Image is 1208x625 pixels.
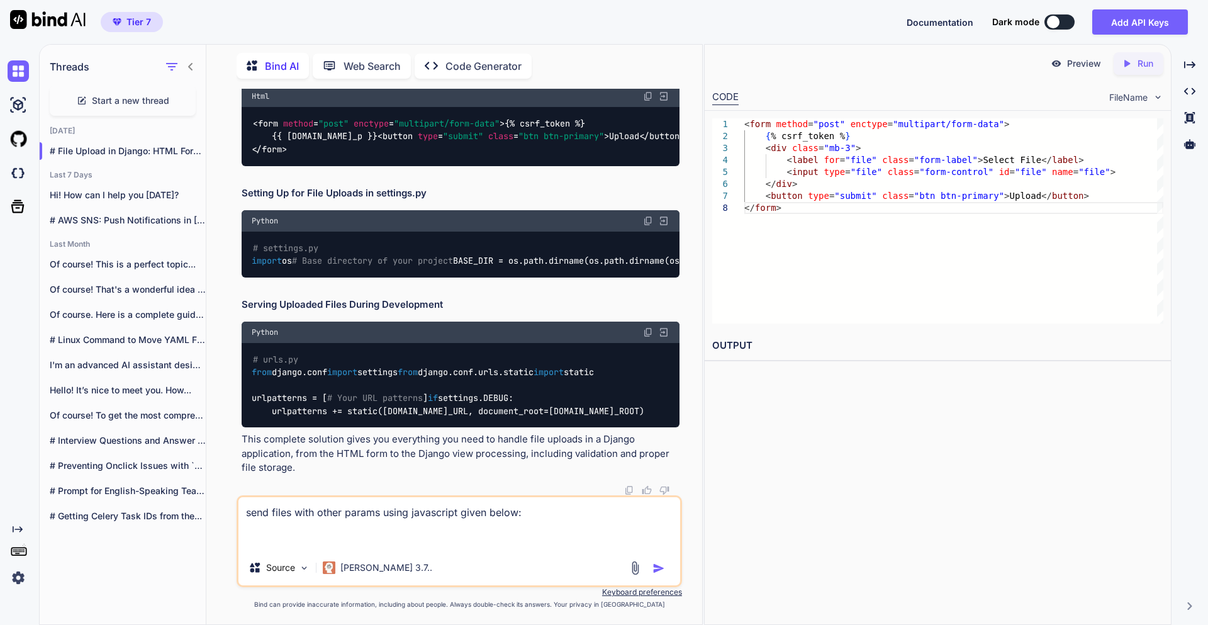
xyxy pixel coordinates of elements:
[712,90,739,105] div: CODE
[398,367,418,378] span: from
[712,118,728,130] div: 1
[318,118,349,129] span: "post"
[50,258,206,271] p: Of course! This is a perfect topic...
[8,94,29,116] img: ai-studio
[50,59,89,74] h1: Threads
[50,214,206,227] p: # AWS SNS: Push Notifications in [GEOGRAPHIC_DATA]...
[252,117,685,156] code: {% csrf_token %} {{ [DOMAIN_NAME]_p }} Upload
[808,119,813,129] span: =
[418,131,438,142] span: type
[914,167,919,177] span: =
[914,155,977,165] span: "form-label"
[776,203,781,213] span: >
[658,215,669,227] img: Open in Browser
[914,191,1004,201] span: "btn btn-primary"
[1067,57,1101,70] p: Preview
[658,327,669,338] img: Open in Browser
[1015,167,1047,177] span: "file"
[765,179,776,189] span: </
[765,191,770,201] span: <
[786,155,791,165] span: <
[882,191,909,201] span: class
[1009,191,1041,201] span: Upload
[712,154,728,166] div: 4
[323,561,335,574] img: Claude 3.7 Sonnet (Anthropic)
[50,485,206,497] p: # Prompt for English-Speaking Teacher LLM For...
[252,216,278,226] span: Python
[1041,155,1052,165] span: </
[266,561,295,574] p: Source
[642,485,652,495] img: like
[712,178,728,190] div: 6
[749,119,771,129] span: form
[771,191,803,201] span: button
[839,155,844,165] span: =
[40,239,206,249] h2: Last Month
[92,94,169,107] span: Start a new thread
[50,434,206,447] p: # Interview Questions and Answer Guidance ##...
[765,131,770,141] span: {
[101,12,163,32] button: premiumTier 7
[488,131,513,142] span: class
[887,119,892,129] span: =
[909,155,914,165] span: =
[327,367,357,378] span: import
[792,155,819,165] span: label
[1041,191,1052,201] span: </
[819,143,824,153] span: =
[534,367,564,378] span: import
[643,91,653,101] img: copy
[1109,91,1148,104] span: FileName
[242,186,679,201] h2: Setting Up for File Uploads in settings.py
[443,131,483,142] span: "submit"
[712,190,728,202] div: 7
[1004,191,1009,201] span: >
[850,119,887,129] span: enctype
[354,118,389,129] span: enctype
[829,191,834,201] span: =
[652,562,665,575] img: icon
[258,118,278,129] span: form
[765,143,770,153] span: <
[649,131,679,142] span: button
[824,155,839,165] span: for
[1009,167,1014,177] span: =
[882,155,909,165] span: class
[712,142,728,154] div: 3
[659,485,669,495] img: dislike
[1153,92,1163,103] img: chevron down
[639,131,685,142] span: </ >
[113,18,121,26] img: premium
[383,131,413,142] span: button
[813,119,845,129] span: "post"
[786,167,791,177] span: <
[50,308,206,321] p: Of course. Here is a complete guide...
[978,155,983,165] span: >
[50,334,206,346] p: # Linux Command to Move YAML Files...
[624,485,634,495] img: copy
[50,409,206,422] p: Of course! To get the most comprehensive...
[445,59,522,74] p: Code Generator
[1004,119,1009,129] span: >
[1110,167,1115,177] span: >
[299,563,310,573] img: Pick Models
[744,119,749,129] span: <
[1052,191,1084,201] span: button
[792,167,819,177] span: input
[238,497,680,550] textarea: send files with other params using javascript given below:
[824,167,845,177] span: type
[850,167,882,177] span: "file"
[824,143,856,153] span: "mb-3"
[50,145,206,157] p: # File Upload in Django: HTML Form and V...
[1092,9,1188,35] button: Add API Keys
[628,561,642,575] img: attachment
[705,331,1171,361] h2: OUTPUT
[1078,155,1083,165] span: >
[1138,57,1153,70] p: Run
[907,16,973,29] button: Documentation
[643,216,653,226] img: copy
[8,567,29,588] img: settings
[252,144,287,155] span: </ >
[998,167,1009,177] span: id
[126,16,151,28] span: Tier 7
